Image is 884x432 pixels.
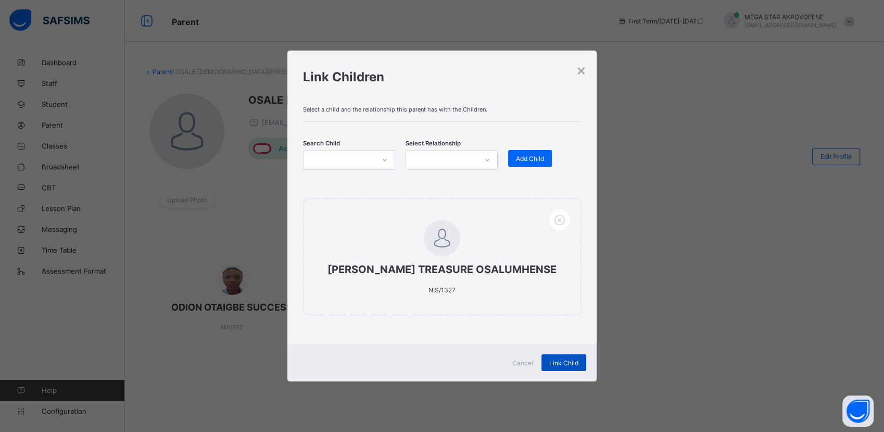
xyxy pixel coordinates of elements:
button: Open asap [842,396,874,427]
span: Link Child [549,359,578,367]
h1: Link Children [303,69,581,84]
span: Select Relationship [406,140,461,147]
span: [PERSON_NAME] TREASURE OSALUMHENSE [324,263,560,276]
span: Cancel [512,359,533,367]
span: Select a child and the relationship this parent has with the Children. [303,106,581,113]
span: NIS/1327 [428,286,456,294]
img: default.svg [424,220,460,256]
div: × [576,61,586,79]
span: Add Child [516,155,544,163]
span: Search Child [303,140,340,147]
